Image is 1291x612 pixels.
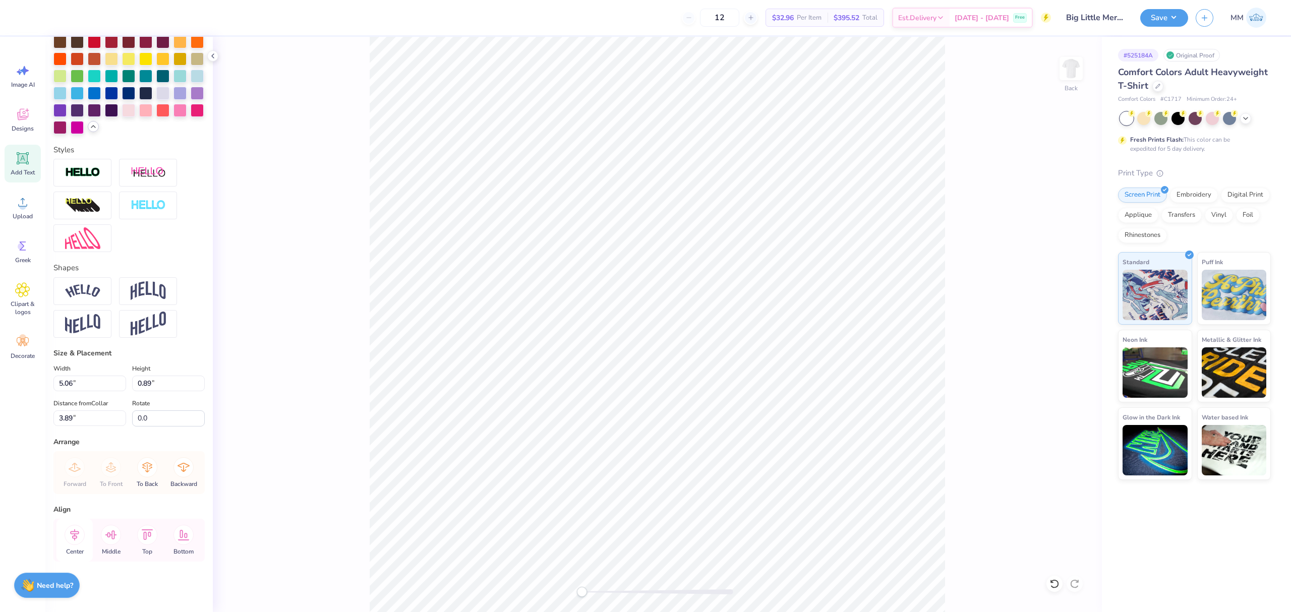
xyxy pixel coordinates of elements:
span: Water based Ink [1202,412,1248,422]
span: Standard [1123,257,1149,267]
div: # 525184A [1118,49,1158,62]
div: Original Proof [1163,49,1220,62]
img: Mariah Myssa Salurio [1246,8,1266,28]
span: Per Item [797,13,821,23]
img: Glow in the Dark Ink [1123,425,1188,475]
div: Foil [1236,208,1260,223]
div: Arrange [53,437,205,447]
span: Glow in the Dark Ink [1123,412,1180,422]
div: Back [1065,84,1078,93]
div: Applique [1118,208,1158,223]
div: Size & Placement [53,348,205,358]
span: Neon Ink [1123,334,1147,345]
span: Decorate [11,352,35,360]
span: Top [142,547,152,556]
span: Metallic & Glitter Ink [1202,334,1261,345]
img: Negative Space [131,200,166,211]
span: Minimum Order: 24 + [1187,95,1237,104]
img: Arc [65,284,100,298]
span: Center [66,547,84,556]
label: Styles [53,144,74,156]
div: Transfers [1161,208,1202,223]
input: Untitled Design [1059,8,1133,28]
div: Vinyl [1205,208,1233,223]
label: Rotate [132,397,150,409]
span: Designs [12,125,34,133]
span: Greek [15,256,31,264]
span: Comfort Colors [1118,95,1155,104]
strong: Fresh Prints Flash: [1130,136,1184,144]
div: Digital Print [1221,188,1270,203]
input: – – [700,9,739,27]
img: Back [1061,58,1081,79]
span: Total [862,13,877,23]
span: Image AI [11,81,35,89]
span: Add Text [11,168,35,176]
div: Align [53,504,205,515]
div: This color can be expedited for 5 day delivery. [1130,135,1254,153]
img: 3D Illusion [65,198,100,214]
span: $32.96 [772,13,794,23]
img: Free Distort [65,227,100,249]
span: Comfort Colors Adult Heavyweight T-Shirt [1118,66,1268,92]
div: Embroidery [1170,188,1218,203]
img: Neon Ink [1123,347,1188,398]
div: Accessibility label [577,587,587,597]
div: Print Type [1118,167,1271,179]
img: Water based Ink [1202,425,1267,475]
label: Shapes [53,262,79,274]
img: Flag [65,314,100,334]
img: Metallic & Glitter Ink [1202,347,1267,398]
span: [DATE] - [DATE] [955,13,1009,23]
span: Backward [170,480,197,488]
label: Width [53,362,71,375]
div: Screen Print [1118,188,1167,203]
span: $395.52 [834,13,859,23]
span: Est. Delivery [898,13,936,23]
span: To Back [137,480,158,488]
strong: Need help? [37,581,73,590]
label: Distance from Collar [53,397,108,409]
span: Free [1015,14,1025,21]
span: Upload [13,212,33,220]
img: Standard [1123,270,1188,320]
span: Clipart & logos [6,300,39,316]
label: Height [132,362,150,375]
div: Rhinestones [1118,228,1167,243]
img: Stroke [65,167,100,178]
img: Puff Ink [1202,270,1267,320]
img: Arch [131,281,166,300]
img: Rise [131,312,166,336]
span: Middle [102,547,121,556]
img: Shadow [131,166,166,179]
span: MM [1230,12,1244,24]
button: Save [1140,9,1188,27]
a: MM [1226,8,1271,28]
span: Bottom [173,547,194,556]
span: Puff Ink [1202,257,1223,267]
span: # C1717 [1160,95,1182,104]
